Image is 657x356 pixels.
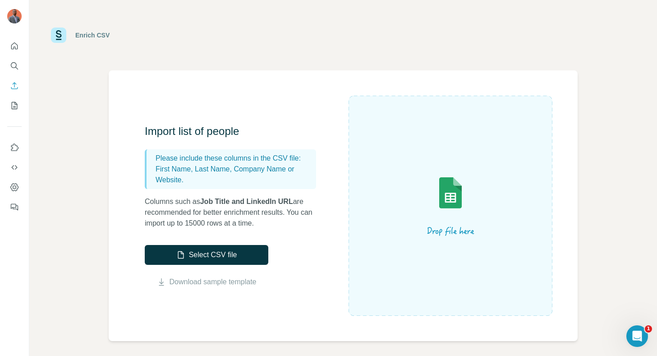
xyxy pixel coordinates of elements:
[7,139,22,156] button: Use Surfe on LinkedIn
[7,9,22,23] img: Avatar
[75,31,110,40] div: Enrich CSV
[145,196,325,229] p: Columns such as are recommended for better enrichment results. You can import up to 15000 rows at...
[145,124,325,139] h3: Import list of people
[7,179,22,195] button: Dashboard
[7,199,22,215] button: Feedback
[51,28,66,43] img: Surfe Logo
[7,159,22,176] button: Use Surfe API
[145,277,268,287] button: Download sample template
[7,58,22,74] button: Search
[369,152,532,260] img: Surfe Illustration - Drop file here or select below
[7,78,22,94] button: Enrich CSV
[7,38,22,54] button: Quick start
[170,277,257,287] a: Download sample template
[645,325,652,333] span: 1
[200,198,293,205] span: Job Title and LinkedIn URL
[626,325,648,347] iframe: Intercom live chat
[156,164,312,185] p: First Name, Last Name, Company Name or Website.
[145,245,268,265] button: Select CSV file
[156,153,312,164] p: Please include these columns in the CSV file:
[7,97,22,114] button: My lists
